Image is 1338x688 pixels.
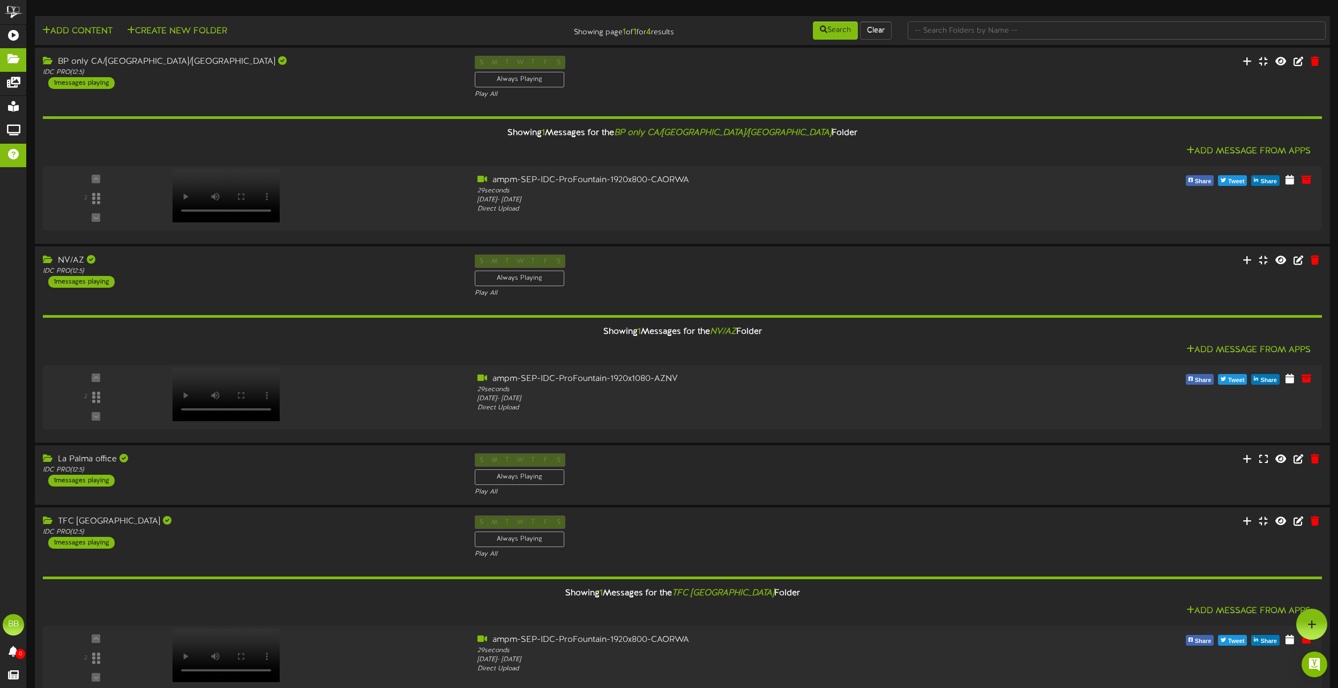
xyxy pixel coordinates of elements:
div: ampm-SEP-IDC-ProFountain-1920x1080-AZNV [477,373,995,385]
button: Tweet [1218,635,1247,646]
div: 1 messages playing [48,537,115,549]
span: Tweet [1226,375,1246,386]
button: Share [1186,635,1214,646]
span: Tweet [1226,635,1246,647]
div: Always Playing [475,271,564,286]
div: Showing Messages for the Folder [35,122,1330,145]
button: Add Message From Apps [1183,145,1314,158]
div: ampm-SEP-IDC-ProFountain-1920x800-CAORWA [477,634,995,646]
span: Share [1193,176,1214,188]
div: Always Playing [475,532,564,547]
button: Share [1251,635,1280,646]
div: Open Intercom Messenger [1302,652,1327,677]
div: IDC PRO ( 12:5 ) [43,466,459,475]
div: Showing page of for results [465,20,682,39]
button: Clear [860,21,892,40]
div: 29 seconds [477,646,995,655]
i: NV/AZ [710,327,736,336]
button: Share [1186,175,1214,186]
div: Play All [475,488,891,497]
div: Play All [475,289,891,298]
button: Add Message From Apps [1183,343,1314,357]
div: Showing Messages for the Folder [35,582,1330,605]
div: [DATE] - [DATE] [477,394,995,403]
button: Create New Folder [124,25,230,38]
strong: 4 [646,27,651,37]
div: TFC [GEOGRAPHIC_DATA] [43,515,459,528]
div: Showing Messages for the Folder [35,320,1330,343]
div: Always Playing [475,72,564,87]
button: Tweet [1218,175,1247,186]
span: Share [1193,375,1214,386]
div: Play All [475,550,891,559]
span: 0 [16,649,25,659]
span: Share [1258,635,1279,647]
div: BP only CA/[GEOGRAPHIC_DATA]/[GEOGRAPHIC_DATA] [43,56,459,68]
span: Share [1258,375,1279,386]
button: Add Message From Apps [1183,604,1314,618]
div: ampm-SEP-IDC-ProFountain-1920x800-CAORWA [477,174,995,186]
div: 1 messages playing [48,276,115,288]
div: Always Playing [475,469,564,485]
div: IDC PRO ( 12:5 ) [43,267,459,276]
input: -- Search Folders by Name -- [908,21,1326,40]
button: Share [1251,175,1280,186]
strong: 1 [623,27,626,37]
span: Share [1258,176,1279,188]
strong: 1 [633,27,637,37]
div: [DATE] - [DATE] [477,196,995,205]
div: IDC PRO ( 12:5 ) [43,528,459,537]
div: NV/AZ [43,255,459,267]
div: 29 seconds [477,385,995,394]
button: Share [1251,374,1280,385]
span: 1 [600,588,603,598]
button: Search [813,21,858,40]
div: [DATE] - [DATE] [477,655,995,664]
div: 1 messages playing [48,475,115,487]
button: Share [1186,374,1214,385]
span: Tweet [1226,176,1246,188]
div: IDC PRO ( 12:5 ) [43,68,459,77]
i: BP only CA/[GEOGRAPHIC_DATA]/[GEOGRAPHIC_DATA] [614,128,832,138]
div: Direct Upload [477,205,995,214]
div: 29 seconds [477,186,995,196]
button: Add Content [39,25,116,38]
div: BB [3,614,24,635]
div: Direct Upload [477,403,995,413]
div: La Palma office [43,453,459,466]
i: TFC [GEOGRAPHIC_DATA] [672,588,774,598]
div: 1 messages playing [48,77,115,89]
button: Tweet [1218,374,1247,385]
span: 1 [638,327,641,336]
div: Direct Upload [477,664,995,674]
div: Play All [475,90,891,99]
span: 1 [542,128,545,138]
span: Share [1193,635,1214,647]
